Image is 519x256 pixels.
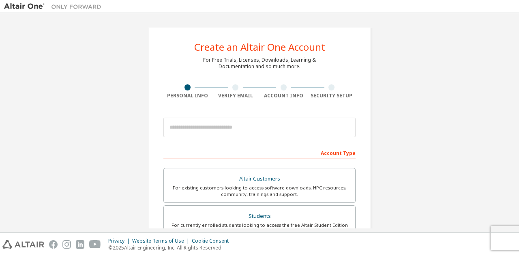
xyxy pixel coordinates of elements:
[49,240,58,249] img: facebook.svg
[259,93,308,99] div: Account Info
[108,238,132,244] div: Privacy
[76,240,84,249] img: linkedin.svg
[192,238,234,244] div: Cookie Consent
[108,244,234,251] p: © 2025 Altair Engineering, Inc. All Rights Reserved.
[2,240,44,249] img: altair_logo.svg
[169,222,350,235] div: For currently enrolled students looking to access the free Altair Student Edition bundle and all ...
[62,240,71,249] img: instagram.svg
[163,146,356,159] div: Account Type
[4,2,105,11] img: Altair One
[89,240,101,249] img: youtube.svg
[163,93,212,99] div: Personal Info
[212,93,260,99] div: Verify Email
[194,42,325,52] div: Create an Altair One Account
[132,238,192,244] div: Website Terms of Use
[169,173,350,185] div: Altair Customers
[308,93,356,99] div: Security Setup
[203,57,316,70] div: For Free Trials, Licenses, Downloads, Learning & Documentation and so much more.
[169,185,350,198] div: For existing customers looking to access software downloads, HPC resources, community, trainings ...
[169,211,350,222] div: Students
